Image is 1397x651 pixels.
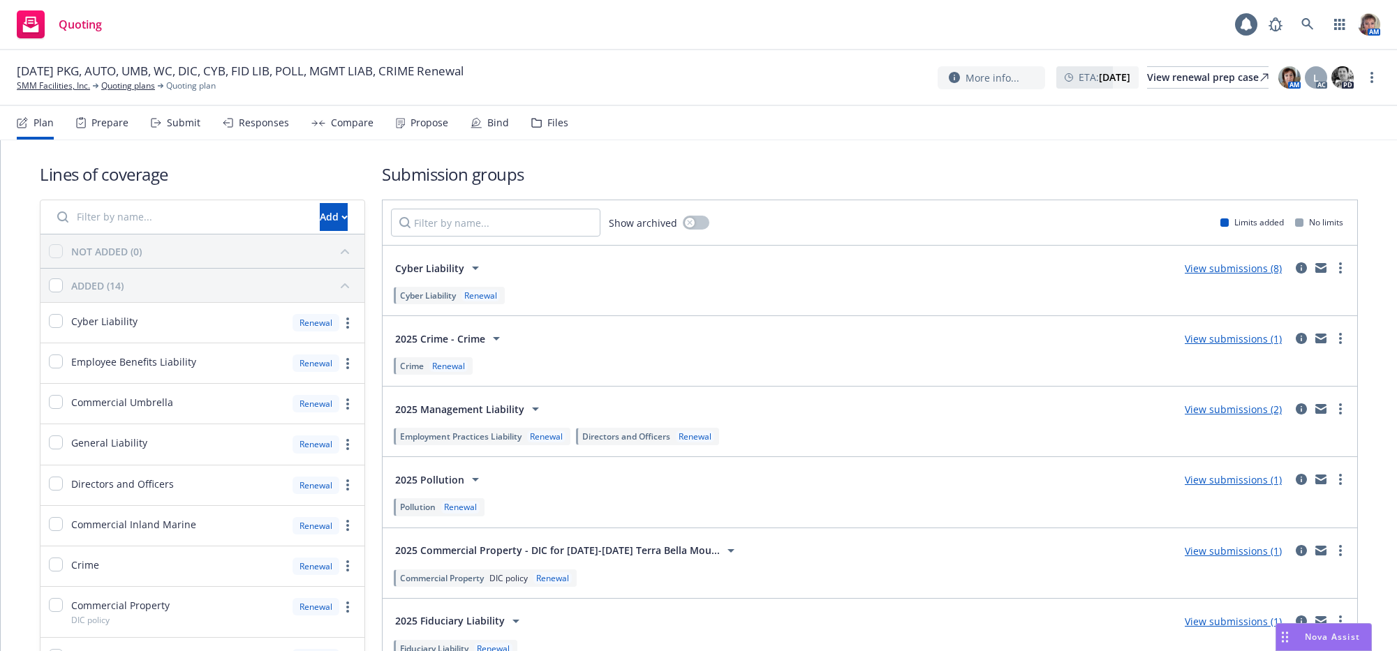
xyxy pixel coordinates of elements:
[1185,544,1282,558] a: View submissions (1)
[293,598,339,615] div: Renewal
[382,163,1358,186] h1: Submission groups
[1332,613,1349,629] a: more
[461,290,500,301] div: Renewal
[1262,10,1289,38] a: Report a Bug
[71,274,356,297] button: ADDED (14)
[167,117,200,128] div: Submit
[331,117,374,128] div: Compare
[339,396,356,412] a: more
[71,517,196,532] span: Commercial Inland Marine
[49,203,311,231] input: Filter by name...
[1293,542,1310,559] a: circleInformation
[1276,623,1372,651] button: Nova Assist
[400,290,456,301] span: Cyber Liability
[71,244,142,259] div: NOT ADDED (0)
[71,477,174,491] span: Directors and Officers
[293,477,339,494] div: Renewal
[395,472,464,487] span: 2025 Pollution
[533,572,572,584] div: Renewal
[11,5,108,44] a: Quoting
[1185,403,1282,416] a: View submissions (2)
[339,558,356,574] a: more
[59,19,102,30] span: Quoting
[441,501,480,513] div: Renewal
[339,517,356,534] a: more
[71,278,124,293] div: ADDED (14)
[395,261,464,276] span: Cyber Liability
[400,431,522,442] span: Employment Practices Liability
[1313,613,1329,629] a: mail
[391,607,529,635] button: 2025 Fiduciary Liability
[1331,66,1354,89] img: photo
[527,431,566,442] div: Renewal
[101,80,155,92] a: Quoting plans
[1220,216,1284,228] div: Limits added
[1313,260,1329,276] a: mail
[966,70,1019,85] span: More info...
[391,254,488,282] button: Cyber Liability
[71,598,170,613] span: Commercial Property
[391,209,600,237] input: Filter by name...
[339,599,356,615] a: more
[395,543,720,558] span: 2025 Commercial Property - DIC for [DATE]-[DATE] Terra Bella Mou...
[1293,471,1310,488] a: circleInformation
[609,216,677,230] span: Show archived
[293,558,339,575] div: Renewal
[293,395,339,412] div: Renewal
[320,203,348,231] button: Add
[34,117,54,128] div: Plan
[1332,401,1349,417] a: more
[1326,10,1354,38] a: Switch app
[582,431,670,442] span: Directors and Officers
[1294,10,1322,38] a: Search
[320,204,348,230] div: Add
[1313,471,1329,488] a: mail
[1278,66,1301,89] img: photo
[293,517,339,534] div: Renewal
[400,501,436,513] span: Pollution
[40,163,365,186] h1: Lines of coverage
[17,63,464,80] span: [DATE] PKG, AUTO, UMB, WC, DIC, CYB, FID LIB, POLL, MGMT LIAB, CRIME Renewal
[339,436,356,453] a: more
[1276,624,1294,650] div: Drag to move
[400,572,484,584] span: Commercial Property
[1293,260,1310,276] a: circleInformation
[391,465,488,493] button: 2025 Pollution
[391,324,509,352] button: 2025 Crime - Crime
[429,360,468,372] div: Renewal
[938,66,1045,89] button: More info...
[293,435,339,453] div: Renewal
[489,572,528,584] span: DIC policy
[166,80,216,92] span: Quoting plan
[1147,67,1269,88] div: View renewal prep case
[676,431,714,442] div: Renewal
[1313,70,1319,85] span: L
[339,315,356,331] a: more
[71,240,356,262] button: NOT ADDED (0)
[395,331,485,346] span: 2025 Crime - Crime
[71,354,196,369] span: Employee Benefits Liability
[391,395,548,423] button: 2025 Management Liability
[1332,471,1349,488] a: more
[1332,542,1349,559] a: more
[1295,216,1343,228] div: No limits
[339,355,356,372] a: more
[1363,69,1380,86] a: more
[293,354,339,372] div: Renewal
[1185,332,1282,345] a: View submissions (1)
[71,614,110,626] span: DIC policy
[1293,330,1310,347] a: circleInformation
[395,613,505,628] span: 2025 Fiduciary Liability
[1313,401,1329,417] a: mail
[1313,542,1329,559] a: mail
[547,117,568,128] div: Files
[411,117,448,128] div: Propose
[1147,66,1269,89] a: View renewal prep case
[1185,262,1282,275] a: View submissions (8)
[1293,401,1310,417] a: circleInformation
[400,360,424,372] span: Crime
[1305,631,1360,643] span: Nova Assist
[1099,70,1130,84] strong: [DATE]
[1358,13,1380,36] img: photo
[1079,70,1130,84] span: ETA :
